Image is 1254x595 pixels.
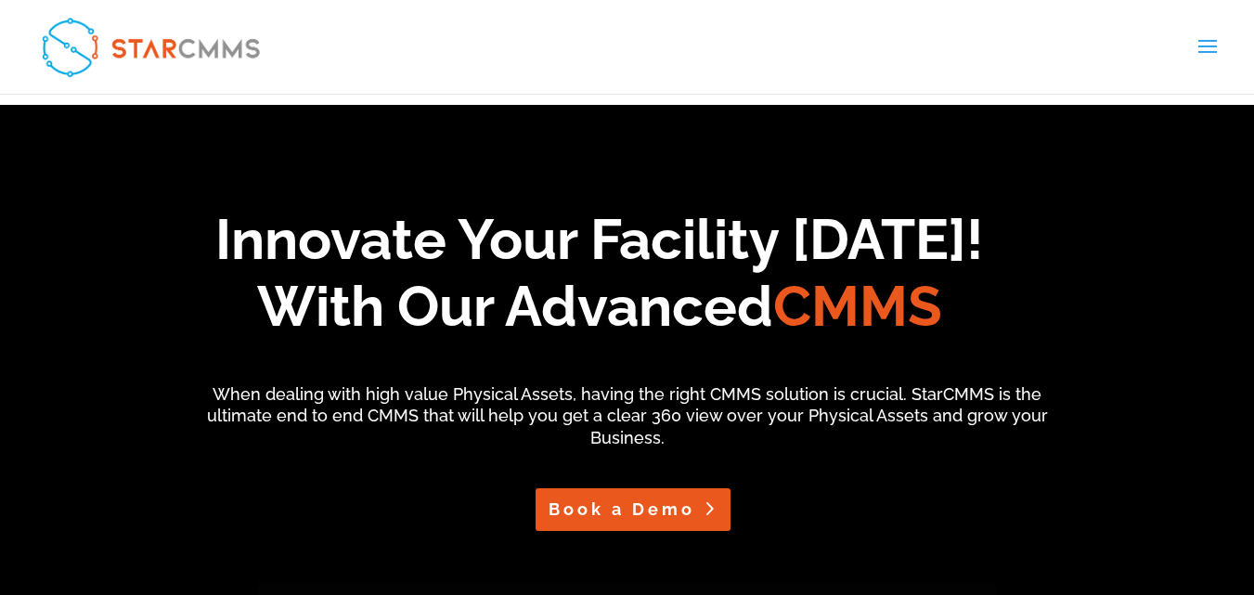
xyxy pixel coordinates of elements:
[536,488,731,530] a: Book a Demo
[189,383,1065,449] p: When dealing with high value Physical Assets, having the right CMMS solution is crucial. StarCMMS...
[773,274,942,339] span: CMMS
[945,395,1254,595] iframe: Chat Widget
[32,7,270,85] img: StarCMMS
